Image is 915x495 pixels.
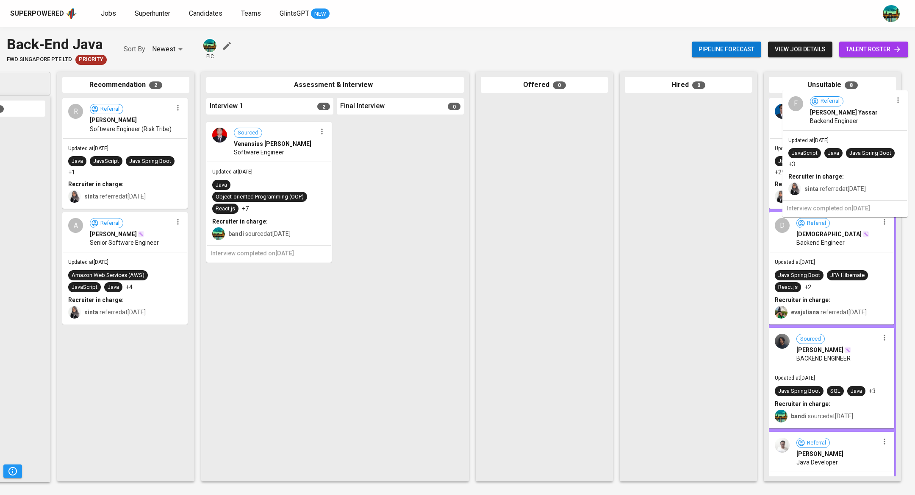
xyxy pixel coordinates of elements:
div: Superpowered [10,9,64,19]
span: talent roster [846,44,901,55]
div: Assessment & Interview [206,77,464,93]
div: Unsuitable [769,77,896,93]
button: Pipeline Triggers [3,464,22,478]
span: NEW [311,10,330,18]
div: New Job received from Demand Team [75,55,107,65]
img: a5d44b89-0c59-4c54-99d0-a63b29d42bd3.jpg [203,39,216,52]
span: GlintsGPT [280,9,309,17]
button: Open [46,83,47,84]
a: Superhunter [135,8,172,19]
a: talent roster [839,42,908,57]
span: FWD Singapore Pte Ltd [7,56,72,64]
span: 0 [448,103,460,110]
div: Offered [481,77,608,93]
span: Jobs [101,9,116,17]
span: 0 [692,81,705,89]
a: Teams [241,8,263,19]
a: Jobs [101,8,118,19]
span: 8 [845,81,858,89]
div: Hired [625,77,752,93]
span: view job details [775,44,826,55]
a: GlintsGPT NEW [280,8,330,19]
p: Sort By [124,44,145,54]
button: view job details [768,42,832,57]
div: Newest [152,42,186,57]
img: a5d44b89-0c59-4c54-99d0-a63b29d42bd3.jpg [883,5,900,22]
span: 0 [553,81,566,89]
span: Teams [241,9,261,17]
span: Candidates [189,9,222,17]
div: Back-End Java [7,34,107,55]
span: Superhunter [135,9,170,17]
a: Candidates [189,8,224,19]
div: Recommendation [62,77,189,93]
a: Superpoweredapp logo [10,7,77,20]
span: 2 [317,103,330,110]
button: Pipeline forecast [692,42,761,57]
div: pic [202,38,217,60]
img: app logo [66,7,77,20]
span: Priority [75,56,107,64]
p: Newest [152,44,175,54]
span: Final Interview [340,101,385,111]
span: 2 [149,81,162,89]
span: Interview 1 [210,101,243,111]
span: Pipeline forecast [699,44,754,55]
